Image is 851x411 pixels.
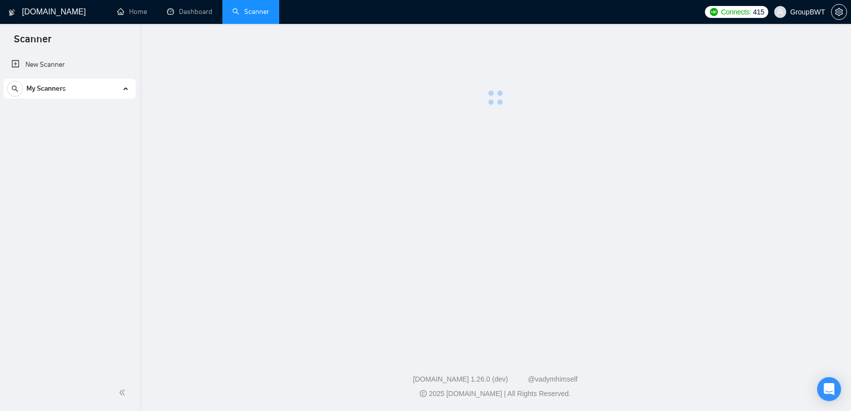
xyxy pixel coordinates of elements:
[831,8,847,16] a: setting
[3,79,136,103] li: My Scanners
[710,8,718,16] img: upwork-logo.png
[817,377,841,401] div: Open Intercom Messenger
[117,7,147,16] a: homeHome
[3,55,136,75] li: New Scanner
[7,85,22,92] span: search
[119,388,129,398] span: double-left
[232,7,269,16] a: searchScanner
[8,4,15,20] img: logo
[413,375,508,383] a: [DOMAIN_NAME] 1.26.0 (dev)
[11,55,128,75] a: New Scanner
[753,6,764,17] span: 415
[148,389,843,399] div: 2025 [DOMAIN_NAME] | All Rights Reserved.
[528,375,578,383] a: @vadymhimself
[7,81,23,97] button: search
[777,8,784,15] span: user
[420,390,427,397] span: copyright
[6,32,59,53] span: Scanner
[831,4,847,20] button: setting
[832,8,847,16] span: setting
[721,6,751,17] span: Connects:
[167,7,212,16] a: dashboardDashboard
[26,79,66,99] span: My Scanners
